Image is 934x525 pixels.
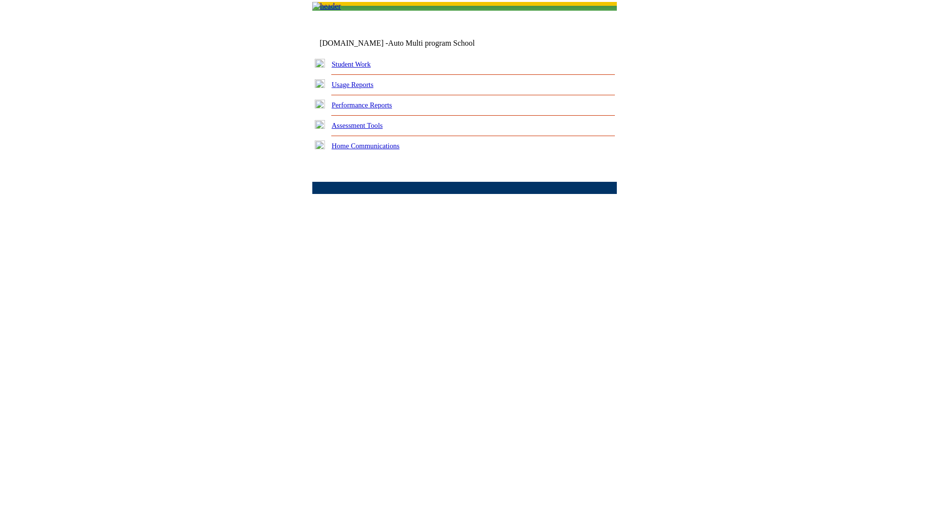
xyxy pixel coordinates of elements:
[315,59,325,68] img: plus.gif
[315,120,325,129] img: plus.gif
[332,122,383,129] a: Assessment Tools
[332,101,392,109] a: Performance Reports
[315,79,325,88] img: plus.gif
[320,39,499,48] td: [DOMAIN_NAME] -
[388,39,475,47] nobr: Auto Multi program School
[315,100,325,108] img: plus.gif
[332,60,371,68] a: Student Work
[332,81,374,88] a: Usage Reports
[315,140,325,149] img: plus.gif
[312,2,341,11] img: header
[332,142,400,150] a: Home Communications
